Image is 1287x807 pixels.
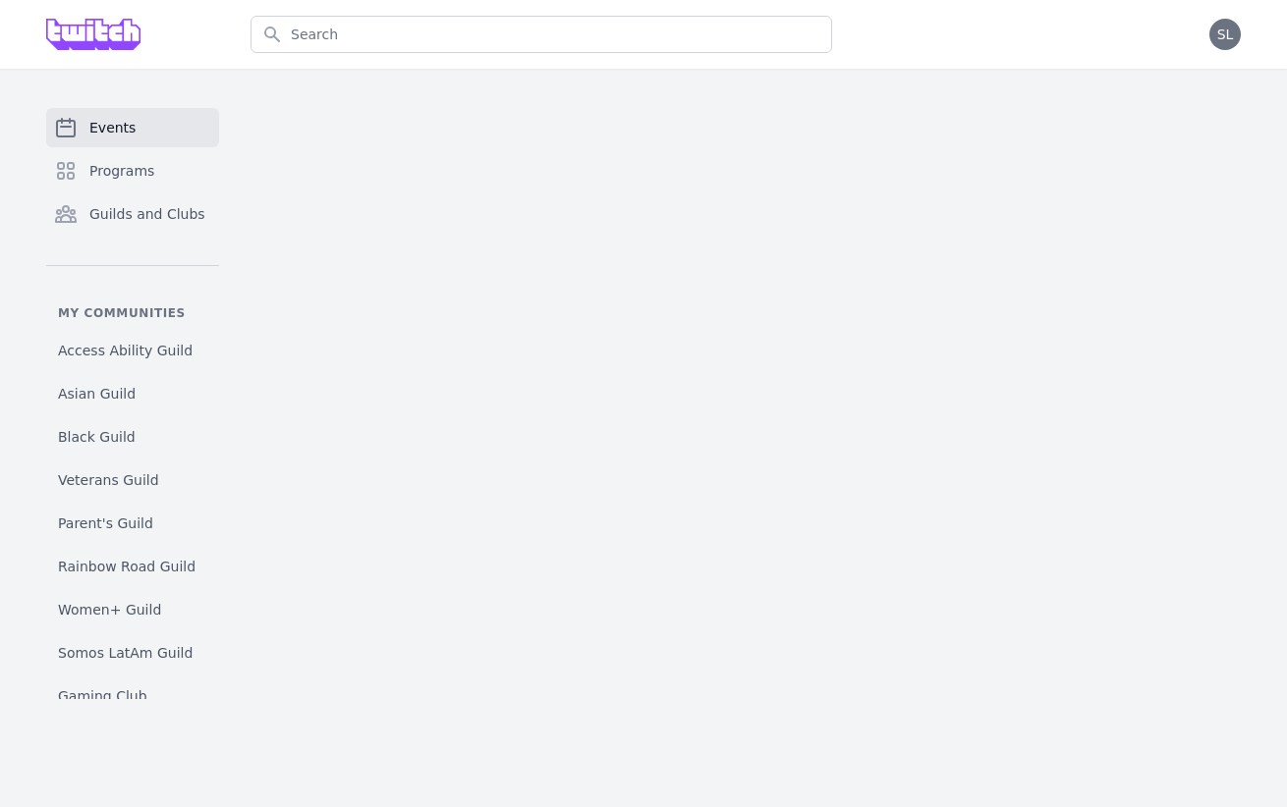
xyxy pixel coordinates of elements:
a: Parent's Guild [46,506,219,541]
a: Women+ Guild [46,592,219,627]
nav: Sidebar [46,108,219,699]
span: Rainbow Road Guild [58,557,196,576]
a: Gaming Club [46,678,219,714]
span: Parent's Guild [58,513,153,533]
a: Rainbow Road Guild [46,549,219,584]
span: Asian Guild [58,384,136,403]
span: Somos LatAm Guild [58,643,193,663]
span: Veterans Guild [58,470,159,490]
a: Programs [46,151,219,190]
input: Search [251,16,832,53]
a: Somos LatAm Guild [46,635,219,671]
span: Access Ability Guild [58,341,193,360]
span: Events [89,118,136,137]
a: Access Ability Guild [46,333,219,368]
span: Black Guild [58,427,136,447]
a: Events [46,108,219,147]
span: Guilds and Clubs [89,204,205,224]
button: SL [1209,19,1241,50]
img: Grove [46,19,140,50]
span: Programs [89,161,154,181]
a: Asian Guild [46,376,219,411]
span: Gaming Club [58,686,147,706]
span: Women+ Guild [58,600,161,619]
a: Black Guild [46,419,219,455]
a: Veterans Guild [46,462,219,498]
span: SL [1217,27,1234,41]
p: My communities [46,305,219,321]
a: Guilds and Clubs [46,194,219,234]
